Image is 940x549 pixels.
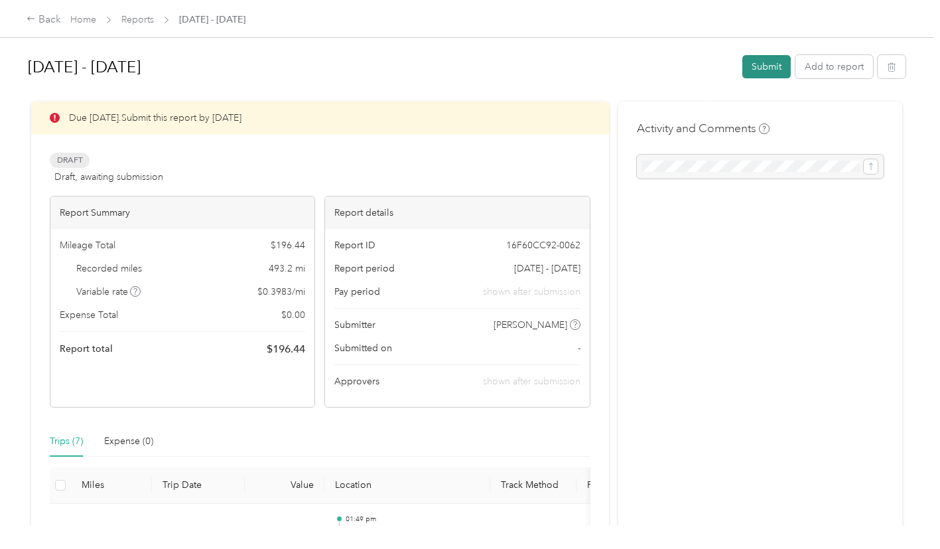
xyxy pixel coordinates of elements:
span: Expense Total [60,308,118,322]
span: Report ID [334,238,375,252]
p: 01:49 pm [346,514,480,524]
span: [DATE] - [DATE] [514,262,580,275]
span: shown after submission [483,376,580,387]
div: Trips (7) [50,434,83,449]
th: Value [245,467,324,504]
span: - [578,341,580,355]
span: Pay period [334,285,380,299]
span: Report total [60,342,113,356]
span: Mileage Total [60,238,115,252]
th: Location [324,467,490,504]
span: Submitted on [334,341,392,355]
button: Add to report [795,55,873,78]
span: $ 196.44 [267,341,305,357]
p: [STREET_ADDRESS][PERSON_NAME][PERSON_NAME] [346,524,480,536]
span: Submitter [334,318,375,332]
h4: Activity and Comments [637,120,770,137]
span: [DATE] - [DATE] [179,13,245,27]
span: 493.2 mi [269,262,305,275]
div: Report Summary [50,196,314,229]
span: Draft [50,153,90,168]
div: Expense (0) [104,434,153,449]
span: Report period [334,262,395,275]
span: $ 0.3983 / mi [257,285,305,299]
th: Purpose [576,467,676,504]
span: $ 0.00 [281,308,305,322]
div: Report details [325,196,589,229]
th: Miles [71,467,152,504]
h1: Sep 1 - 30, 2025 [28,51,733,83]
button: Submit [742,55,791,78]
a: Home [70,14,96,25]
span: Variable rate [76,285,141,299]
span: 16F60CC92-0062 [506,238,580,252]
span: [PERSON_NAME] [494,318,567,332]
th: Trip Date [152,467,245,504]
span: Recorded miles [76,262,142,275]
a: Reports [121,14,154,25]
div: Back [27,12,61,28]
th: Track Method [490,467,576,504]
span: Approvers [334,374,379,388]
span: $ 196.44 [271,238,305,252]
span: Draft, awaiting submission [54,170,163,184]
iframe: Everlance-gr Chat Button Frame [866,475,940,549]
div: Due [DATE]. Submit this report by [DATE] [31,102,609,134]
span: shown after submission [483,285,580,299]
